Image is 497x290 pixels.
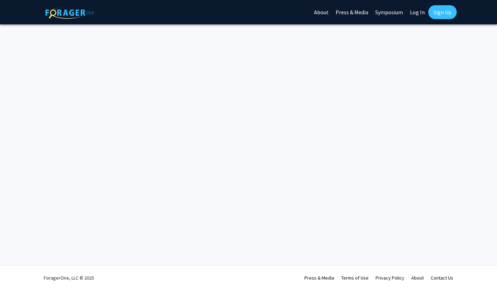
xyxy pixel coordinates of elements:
a: About [411,275,424,281]
a: Terms of Use [341,275,369,281]
img: ForagerOne Logo [45,7,94,19]
a: Privacy Policy [376,275,404,281]
a: Contact Us [431,275,453,281]
a: Press & Media [304,275,334,281]
a: Sign Up [428,5,457,19]
div: ForagerOne, LLC © 2025 [44,266,94,290]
